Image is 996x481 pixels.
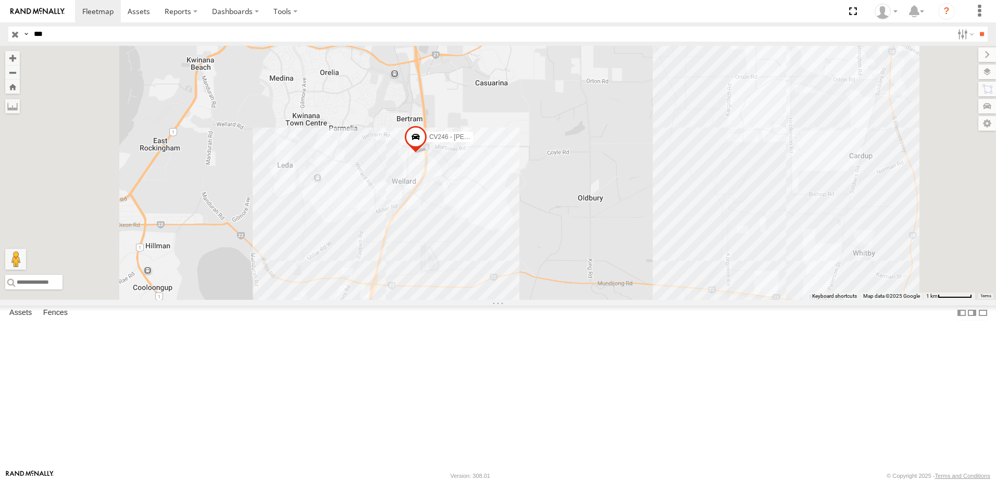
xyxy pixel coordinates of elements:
span: 1 km [926,293,938,299]
label: Search Query [22,27,30,42]
button: Zoom out [5,65,20,80]
button: Zoom Home [5,80,20,94]
a: Terms and Conditions [935,473,990,479]
span: CV246 - [PERSON_NAME] [429,133,505,141]
label: Map Settings [978,116,996,131]
div: Karl Walsh [871,4,901,19]
label: Dock Summary Table to the Right [967,306,977,321]
button: Map scale: 1 km per 62 pixels [923,293,975,300]
button: Drag Pegman onto the map to open Street View [5,249,26,270]
div: © Copyright 2025 - [887,473,990,479]
label: Measure [5,99,20,113]
label: Fences [38,306,73,320]
label: Search Filter Options [953,27,976,42]
i: ? [938,3,955,20]
img: rand-logo.svg [10,8,65,15]
label: Assets [4,306,37,320]
span: Map data ©2025 Google [863,293,920,299]
div: Version: 308.01 [451,473,490,479]
a: Visit our Website [6,471,54,481]
button: Zoom in [5,51,20,65]
label: Hide Summary Table [978,306,988,321]
label: Dock Summary Table to the Left [956,306,967,321]
a: Terms (opens in new tab) [980,294,991,298]
button: Keyboard shortcuts [812,293,857,300]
